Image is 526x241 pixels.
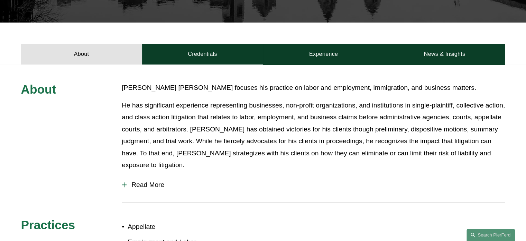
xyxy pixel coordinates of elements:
[128,221,263,233] p: Appellate
[122,176,505,194] button: Read More
[467,229,515,241] a: Search this site
[127,181,505,189] span: Read More
[21,44,142,64] a: About
[21,83,56,96] span: About
[142,44,263,64] a: Credentials
[21,218,75,232] span: Practices
[263,44,384,64] a: Experience
[384,44,505,64] a: News & Insights
[122,82,505,94] p: [PERSON_NAME] [PERSON_NAME] focuses his practice on labor and employment, immigration, and busine...
[122,100,505,171] p: He has significant experience representing businesses, non-profit organizations, and institutions...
